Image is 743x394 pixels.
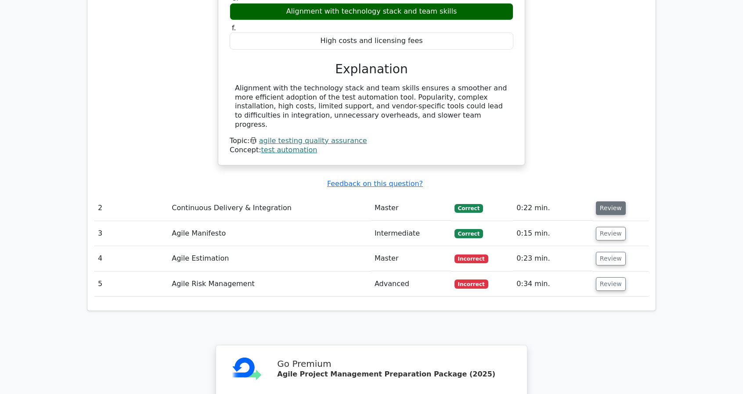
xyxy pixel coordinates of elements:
a: agile testing quality assurance [259,136,367,145]
td: Continuous Delivery & Integration [168,196,371,221]
td: Agile Estimation [168,246,371,271]
td: Master [371,246,451,271]
span: Incorrect [454,279,488,288]
span: f. [232,24,236,32]
td: 3 [94,221,168,246]
a: Feedback on this question? [327,179,423,188]
a: test automation [261,146,317,154]
td: 0:15 min. [513,221,592,246]
td: 5 [94,272,168,297]
button: Review [596,277,626,291]
button: Review [596,252,626,265]
td: 0:34 min. [513,272,592,297]
td: Agile Manifesto [168,221,371,246]
span: Correct [454,229,483,238]
td: 2 [94,196,168,221]
td: 0:23 min. [513,246,592,271]
div: High costs and licensing fees [230,32,513,50]
span: Correct [454,204,483,213]
td: Agile Risk Management [168,272,371,297]
td: 4 [94,246,168,271]
td: Advanced [371,272,451,297]
div: Alignment with the technology stack and team skills ensures a smoother and more efficient adoptio... [235,84,508,129]
h3: Explanation [235,62,508,77]
td: Intermediate [371,221,451,246]
button: Review [596,227,626,240]
div: Concept: [230,146,513,155]
button: Review [596,201,626,215]
span: Incorrect [454,254,488,263]
td: Master [371,196,451,221]
div: Alignment with technology stack and team skills [230,3,513,20]
td: 0:22 min. [513,196,592,221]
div: Topic: [230,136,513,146]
